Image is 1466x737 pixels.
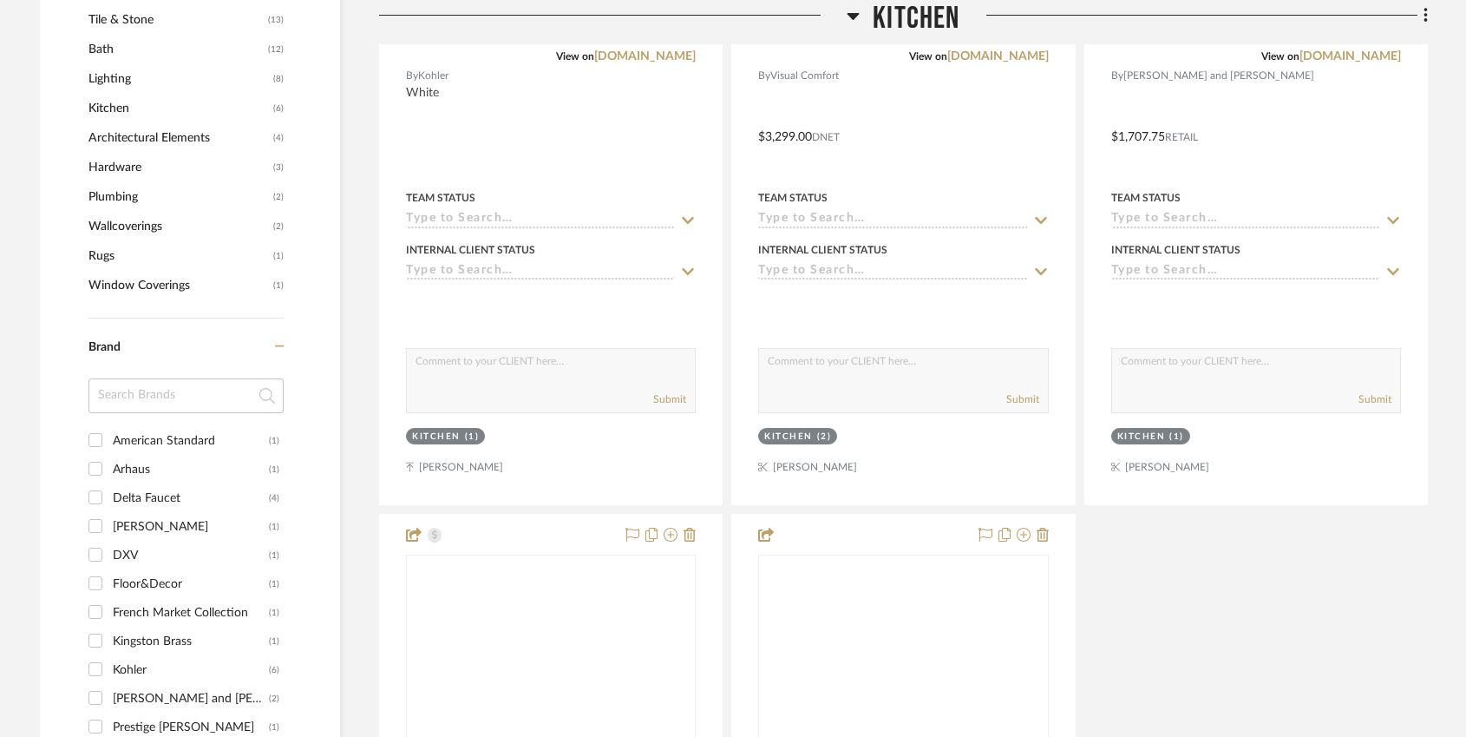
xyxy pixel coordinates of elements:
span: Tile & Stone [88,5,264,35]
span: Architectural Elements [88,123,269,153]
div: (1) [269,628,279,655]
span: Hardware [88,153,269,182]
span: (6) [273,95,284,122]
div: (1) [269,427,279,455]
div: (1) [1169,431,1184,444]
button: Submit [1006,392,1039,407]
div: (1) [269,599,279,627]
span: Wallcoverings [88,212,269,241]
span: By [1111,68,1123,84]
div: (1) [269,513,279,541]
span: Rugs [88,241,269,271]
span: (2) [273,213,284,240]
div: [PERSON_NAME] [113,513,269,541]
div: Kitchen [412,431,461,444]
div: DXV [113,542,269,569]
span: [PERSON_NAME] and [PERSON_NAME] [1123,68,1314,84]
a: [DOMAIN_NAME] [947,50,1049,63]
div: Kitchen [1117,431,1166,444]
div: (1) [269,542,279,569]
span: (3) [273,154,284,181]
div: (2) [269,685,279,713]
div: Floor&Decor [113,570,269,598]
div: Internal Client Status [1111,242,1240,258]
span: (4) [273,124,284,152]
span: Visual Comfort [770,68,839,84]
div: (1) [269,456,279,484]
span: (2) [273,183,284,211]
span: Brand [88,341,121,353]
span: Kohler [418,68,448,84]
input: Search Brands [88,378,284,413]
button: Submit [653,392,686,407]
span: Lighting [88,64,269,94]
span: (12) [268,36,284,63]
div: Internal Client Status [758,242,887,258]
input: Type to Search… [758,264,1027,280]
a: [DOMAIN_NAME] [1299,50,1401,63]
input: Type to Search… [406,264,675,280]
div: [PERSON_NAME] and [PERSON_NAME] [113,685,269,713]
div: (1) [465,431,480,444]
div: Delta Faucet [113,484,269,512]
div: Team Status [758,190,828,206]
div: American Standard [113,427,269,455]
input: Type to Search… [1111,212,1380,228]
span: By [758,68,770,84]
div: French Market Collection [113,599,269,627]
input: Type to Search… [406,212,675,228]
button: Submit [1358,392,1391,407]
span: View on [909,51,947,62]
span: View on [556,51,594,62]
div: Team Status [406,190,475,206]
span: Window Coverings [88,271,269,300]
input: Type to Search… [758,212,1027,228]
span: Bath [88,35,264,64]
span: Kitchen [88,94,269,123]
div: Kitchen [764,431,813,444]
a: [DOMAIN_NAME] [594,50,696,63]
span: (1) [273,272,284,299]
span: (8) [273,65,284,93]
div: Arhaus [113,456,269,484]
div: (4) [269,484,279,512]
div: Internal Client Status [406,242,535,258]
div: Kingston Brass [113,628,269,655]
span: (13) [268,6,284,34]
span: Plumbing [88,182,269,212]
div: (2) [817,431,832,444]
input: Type to Search… [1111,264,1380,280]
div: Kohler [113,656,269,684]
span: By [406,68,418,84]
div: (1) [269,570,279,598]
span: View on [1261,51,1299,62]
div: Team Status [1111,190,1181,206]
span: (1) [273,242,284,270]
div: (6) [269,656,279,684]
